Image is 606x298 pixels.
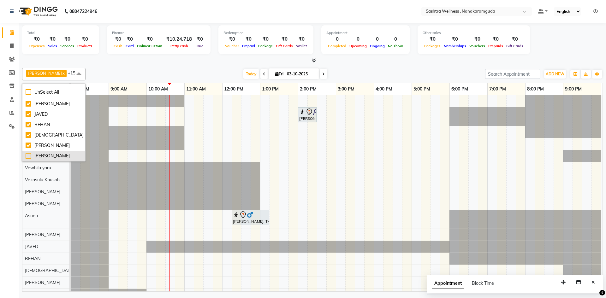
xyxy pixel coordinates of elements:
div: ₹0 [112,36,124,43]
div: Redemption [223,30,308,36]
div: ₹0 [59,36,76,43]
div: [PERSON_NAME] [26,153,82,159]
div: [PERSON_NAME] [26,101,82,107]
span: Packages [423,44,442,48]
div: ₹10,24,718 [164,36,194,43]
div: ₹0 [241,36,257,43]
span: Due [195,44,205,48]
input: 2025-10-03 [285,69,317,79]
div: Appointment [326,30,405,36]
a: 12:00 PM [223,85,245,94]
span: Completed [326,44,348,48]
span: [PERSON_NAME] [25,280,60,285]
span: ADD NEW [546,72,564,76]
div: ₹0 [505,36,525,43]
span: Cash [112,44,124,48]
div: 0 [368,36,386,43]
div: ₹0 [257,36,274,43]
span: Block Time [472,280,494,286]
span: Package [257,44,274,48]
div: 0 [348,36,368,43]
span: [PERSON_NAME] [28,71,62,76]
span: Expenses [27,44,46,48]
span: [PERSON_NAME] [25,189,60,195]
span: [PERSON_NAME] [25,201,60,207]
div: ₹0 [124,36,135,43]
span: Prepaids [487,44,505,48]
span: Prepaid [241,44,257,48]
a: x [62,71,65,76]
button: Close [589,278,598,287]
span: Gift Cards [505,44,525,48]
div: [PERSON_NAME] [26,142,82,149]
span: Petty cash [169,44,190,48]
span: Asunu [25,213,38,219]
div: JAVED [26,111,82,118]
span: Voucher [223,44,241,48]
div: ₹0 [294,36,308,43]
div: Other sales [423,30,525,36]
span: +15 [68,70,80,75]
span: Services [59,44,76,48]
input: Search Appointment [485,69,540,79]
a: 10:00 AM [147,85,169,94]
span: Appointment [432,278,464,289]
span: Vewhilu yoru [25,165,51,171]
div: ₹0 [76,36,94,43]
div: UnSelect All [26,89,82,96]
div: Finance [112,30,205,36]
a: 5:00 PM [412,85,432,94]
span: Today [243,69,259,79]
b: 08047224946 [69,3,97,20]
div: ₹0 [274,36,294,43]
span: Card [124,44,135,48]
div: 0 [326,36,348,43]
div: ₹0 [223,36,241,43]
div: ₹0 [442,36,468,43]
a: 1:00 PM [260,85,280,94]
span: [DEMOGRAPHIC_DATA] [25,268,74,273]
span: Fri [274,72,285,76]
div: ₹0 [27,36,46,43]
button: ADD NEW [544,70,566,79]
a: 7:00 PM [488,85,508,94]
div: 0 [386,36,405,43]
span: Online/Custom [135,44,164,48]
div: ₹0 [194,36,205,43]
span: Products [76,44,94,48]
a: 4:00 PM [374,85,394,94]
span: Gift Cards [274,44,294,48]
div: [DEMOGRAPHIC_DATA] [26,132,82,138]
div: ₹0 [135,36,164,43]
span: Vezosulu Khusoh [25,177,60,183]
a: 6:00 PM [450,85,470,94]
div: [PERSON_NAME], TK02, 12:15 PM-01:15 PM, CLASSIC MASSAGES -Aromatherapy ( 60 mins ) [232,211,269,224]
span: Vouchers [468,44,487,48]
span: Ongoing [368,44,386,48]
span: Memberships [442,44,468,48]
div: Total [27,30,94,36]
a: 8:00 PM [526,85,545,94]
span: Wallet [294,44,308,48]
a: 3:00 PM [336,85,356,94]
a: 9:00 AM [109,85,129,94]
div: REHAN [26,121,82,128]
img: logo [16,3,59,20]
div: ₹0 [487,36,505,43]
span: [PERSON_NAME] [25,232,60,237]
span: No show [386,44,405,48]
span: REHAN [25,256,40,261]
span: JAVED [25,244,38,249]
div: ₹0 [468,36,487,43]
div: [PERSON_NAME], TK01, 02:00 PM-02:30 PM, One Level Hair Cut [299,108,316,121]
div: ₹0 [46,36,59,43]
div: ₹0 [423,36,442,43]
span: Upcoming [348,44,368,48]
a: 11:00 AM [185,85,207,94]
a: 9:00 PM [563,85,583,94]
a: 2:00 PM [298,85,318,94]
span: Sales [46,44,59,48]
